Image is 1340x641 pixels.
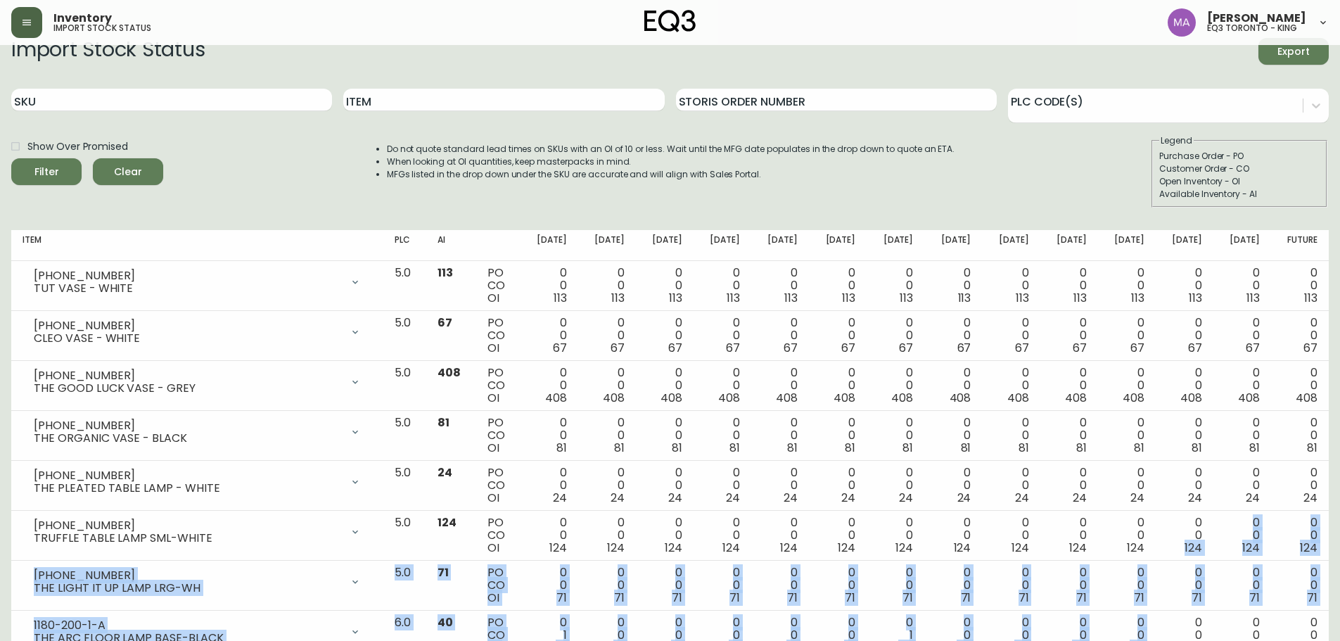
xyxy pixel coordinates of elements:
[820,467,855,504] div: 0 0
[553,490,567,506] span: 24
[1296,390,1317,406] span: 408
[104,163,152,181] span: Clear
[607,540,625,556] span: 124
[611,340,625,356] span: 67
[34,419,341,432] div: [PHONE_NUMBER]
[1134,590,1144,606] span: 71
[1131,290,1144,306] span: 113
[93,158,163,185] button: Clear
[34,469,341,482] div: [PHONE_NUMBER]
[647,317,682,355] div: 0 0
[867,230,924,261] th: [DATE]
[34,482,341,495] div: THE PLEATED TABLE LAMP - WHITE
[553,340,567,356] span: 67
[34,382,341,395] div: THE GOOD LUCK VASE - GREY
[669,290,682,306] span: 113
[1303,340,1317,356] span: 67
[993,417,1028,455] div: 0 0
[899,340,913,356] span: 67
[383,411,426,461] td: 5.0
[34,319,341,332] div: [PHONE_NUMBER]
[1109,467,1144,504] div: 0 0
[878,367,913,405] div: 0 0
[383,311,426,361] td: 5.0
[762,516,798,554] div: 0 0
[936,516,971,554] div: 0 0
[532,516,567,554] div: 0 0
[1307,590,1317,606] span: 71
[993,467,1028,504] div: 0 0
[1109,566,1144,604] div: 0 0
[705,516,740,554] div: 0 0
[1051,367,1086,405] div: 0 0
[705,267,740,305] div: 0 0
[554,290,567,306] span: 113
[1159,163,1320,175] div: Customer Order - CO
[705,467,740,504] div: 0 0
[1130,490,1144,506] span: 24
[1076,440,1087,456] span: 81
[924,230,982,261] th: [DATE]
[34,163,59,181] div: Filter
[1188,490,1202,506] span: 24
[614,440,625,456] span: 81
[614,590,625,606] span: 71
[878,516,913,554] div: 0 0
[11,230,383,261] th: Item
[1019,440,1029,456] span: 81
[961,440,971,456] span: 81
[487,367,509,405] div: PO CO
[780,540,798,556] span: 124
[845,440,855,456] span: 81
[532,317,567,355] div: 0 0
[784,490,798,506] span: 24
[487,317,509,355] div: PO CO
[34,582,341,595] div: THE LIGHT IT UP LAMP LRG-WH
[1076,590,1087,606] span: 71
[23,566,372,597] div: [PHONE_NUMBER]THE LIGHT IT UP LAMP LRG-WH
[1065,390,1087,406] span: 408
[1167,417,1202,455] div: 0 0
[1167,317,1202,355] div: 0 0
[487,540,499,556] span: OI
[1130,340,1144,356] span: 67
[1073,290,1087,306] span: 113
[23,417,372,448] div: [PHONE_NUMBER]THE ORGANIC VASE - BLACK
[1225,516,1260,554] div: 0 0
[23,467,372,497] div: [PHONE_NUMBER]THE PLEATED TABLE LAMP - WHITE
[1168,8,1196,37] img: 4f0989f25cbf85e7eb2537583095d61e
[705,566,740,604] div: 0 0
[1188,340,1202,356] span: 67
[438,414,449,431] span: 81
[27,139,128,154] span: Show Over Promised
[1167,467,1202,504] div: 0 0
[1134,440,1144,456] span: 81
[705,417,740,455] div: 0 0
[644,10,696,32] img: logo
[784,290,798,306] span: 113
[1246,290,1260,306] span: 113
[487,467,509,504] div: PO CO
[1051,566,1086,604] div: 0 0
[34,532,341,545] div: TRUFFLE TABLE LAMP SML-WHITE
[23,267,372,298] div: [PHONE_NUMBER]TUT VASE - WHITE
[532,566,567,604] div: 0 0
[787,590,798,606] span: 71
[1051,267,1086,305] div: 0 0
[1207,24,1297,32] h5: eq3 toronto - king
[895,540,913,556] span: 124
[1073,340,1087,356] span: 67
[891,390,913,406] span: 408
[1282,417,1317,455] div: 0 0
[34,269,341,282] div: [PHONE_NUMBER]
[762,417,798,455] div: 0 0
[1180,390,1202,406] span: 408
[902,590,913,606] span: 71
[961,590,971,606] span: 71
[556,590,567,606] span: 71
[705,317,740,355] div: 0 0
[589,566,625,604] div: 0 0
[762,566,798,604] div: 0 0
[776,390,798,406] span: 408
[487,267,509,305] div: PO CO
